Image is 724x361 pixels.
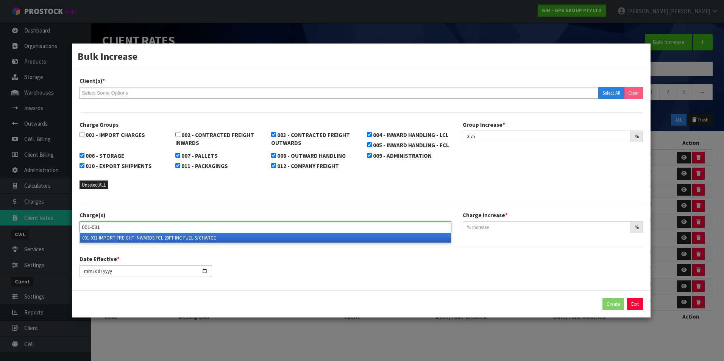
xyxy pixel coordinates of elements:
[463,121,505,129] label: Group Increase
[627,298,643,310] button: Exit
[271,163,276,168] input: 012 - COMPANY FREIGHT
[463,221,631,233] input: % increase
[86,152,124,159] span: 006 - STORAGE
[463,131,631,142] input: % increase
[80,211,105,219] label: Charge(s)
[631,131,643,143] div: %
[80,77,105,85] label: Client(s)
[78,49,645,63] h3: Bulk Increase
[624,87,643,99] button: Clear
[175,131,254,146] span: 002 - CONTRACTED FREIGHT INWARDS
[86,131,145,138] span: 001 - IMPORT CHARGES
[373,131,449,138] span: 004 - INWARD HANDLING - LCL
[175,153,180,158] input: 007 - PALLETS
[80,255,120,263] label: Date Effective
[80,163,84,168] input: 010 - EXPORT SHIPMENTS
[367,132,372,137] input: 004 - INWARD HANDLING - LCL
[602,298,624,310] button: Create
[80,180,108,190] button: UnselectALL
[86,162,152,170] span: 010 - EXPORT SHIPMENTS
[277,162,339,170] span: 012 - COMPANY FREIGHT
[175,163,180,168] input: 011 - PACKAGINGS
[80,153,84,158] input: 006 - STORAGE
[277,152,346,159] span: 008 - OUTWARD HANDLING
[271,153,276,158] input: 008 - OUTWARD HANDLING
[271,131,350,146] span: 003 - CONTRACTED FREIGHT OUTWARDS
[82,235,97,241] em: 001-031
[175,132,180,137] input: 002 - CONTRACTED FREIGHT INWARDS
[373,152,432,159] span: 009 - ADMINISTRATION
[598,87,624,99] button: Select All
[181,152,218,159] span: 007 - PALLETS
[463,211,508,219] label: Charge Increase
[373,142,449,149] span: 005 - INWARD HANDLING - FCL
[631,221,643,233] div: %
[80,121,119,129] label: Charge Groups
[181,162,228,170] span: 011 - PACKAGINGS
[367,153,372,158] input: 009 - ADMINISTRATION
[82,182,99,188] span: Unselect
[80,233,451,243] li: -IMPORT FREIGHT INWARDS FCL 20FT INC FUEL S/CHARGE
[367,142,372,147] input: 005 - INWARD HANDLING - FCL
[271,132,276,137] input: 003 - CONTRACTED FREIGHT OUTWARDS
[80,132,84,137] input: 001 - IMPORT CHARGES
